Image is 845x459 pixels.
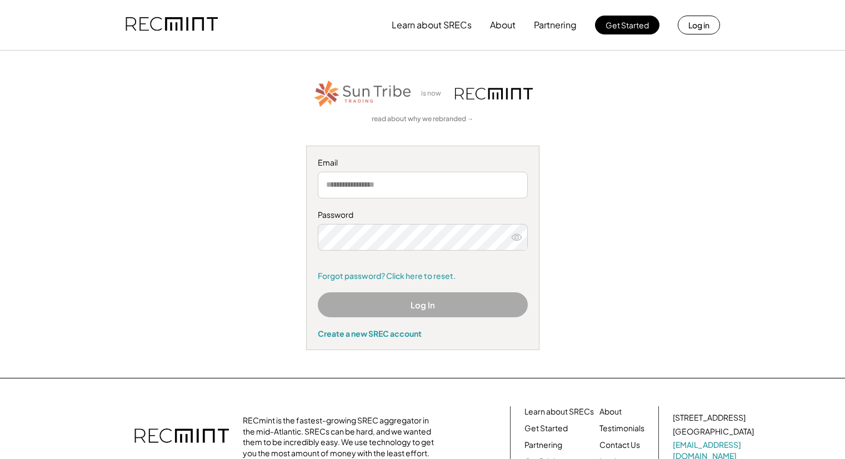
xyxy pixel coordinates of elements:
a: Get Started [524,423,568,434]
div: Password [318,209,528,221]
a: Learn about SRECs [524,406,594,417]
div: RECmint is the fastest-growing SREC aggregator in the mid-Atlantic. SRECs can be hard, and we wan... [243,415,440,458]
div: Create a new SREC account [318,328,528,338]
div: [GEOGRAPHIC_DATA] [673,426,754,437]
div: [STREET_ADDRESS] [673,412,746,423]
button: Log in [678,16,720,34]
a: Contact Us [599,440,640,451]
img: STT_Horizontal_Logo%2B-%2BColor.png [313,78,413,109]
a: Forgot password? Click here to reset. [318,271,528,282]
img: recmint-logotype%403x.png [126,6,218,44]
a: read about why we rebranded → [372,114,474,124]
a: Partnering [524,440,562,451]
button: Learn about SRECs [392,14,472,36]
button: Get Started [595,16,659,34]
div: is now [418,89,449,98]
img: recmint-logotype%403x.png [455,88,533,99]
button: Log In [318,292,528,317]
button: About [490,14,516,36]
button: Partnering [534,14,577,36]
a: Testimonials [599,423,644,434]
div: Email [318,157,528,168]
img: recmint-logotype%403x.png [134,417,229,456]
a: About [599,406,622,417]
